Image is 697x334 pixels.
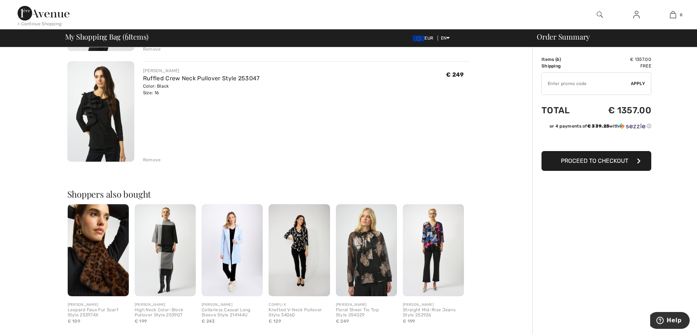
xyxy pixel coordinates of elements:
div: [PERSON_NAME] [403,302,464,308]
img: Straight Mid-Rise Jeans Style 252926 [403,204,464,296]
span: € 199 [403,319,415,324]
img: Leopard Faux Fur Scarf Style 253974X [68,204,129,296]
div: Knotted V-Neck Pullover Style 34060 [269,308,330,318]
iframe: PayPal [542,132,651,148]
span: € 129 [269,319,281,324]
img: Knotted V-Neck Pullover Style 34060 [269,204,330,296]
span: € 109 [68,319,80,324]
div: or 4 payments of€ 339.25withSezzle Click to learn more about Sezzle [542,123,651,132]
td: Shipping [542,63,585,69]
img: 1ère Avenue [18,6,70,21]
div: [PERSON_NAME] [202,302,263,308]
div: Floral Sheer Tie Top Style 254029 [336,308,397,318]
div: Order Summary [528,33,693,40]
div: Remove [143,46,161,52]
img: Sezzle [619,123,645,129]
span: Proceed to Checkout [561,157,628,164]
div: < Continue Shopping [18,21,62,27]
td: € 1357.00 [585,56,651,63]
img: High Neck Color-Block Pullover Style 253907 [135,204,196,296]
img: Floral Sheer Tie Top Style 254029 [336,204,397,296]
button: Proceed to Checkout [542,151,651,171]
div: [PERSON_NAME] [336,302,397,308]
img: search the website [597,10,603,19]
div: [PERSON_NAME] [68,302,129,308]
div: Straight Mid-Rise Jeans Style 252926 [403,308,464,318]
img: Ruffled Crew Neck Pullover Style 253047 [67,61,134,162]
span: Apply [631,80,645,87]
div: Leopard Faux Fur Scarf Style 253974X [68,308,129,318]
span: 6 [557,57,559,62]
div: or 4 payments of with [550,123,651,129]
span: € 199 [135,319,147,324]
span: € 339.25 [587,124,609,129]
div: [PERSON_NAME] [143,67,260,74]
span: 6 [125,31,128,41]
img: Euro [413,36,424,41]
span: € 249 [336,319,349,324]
img: My Bag [670,10,676,19]
a: Sign In [627,10,645,19]
div: Remove [143,157,161,163]
a: 6 [655,10,691,19]
div: High Neck Color-Block Pullover Style 253907 [135,308,196,318]
span: EN [441,36,450,41]
input: Promo code [542,73,631,95]
td: Items ( ) [542,56,585,63]
span: € 249 [446,71,464,78]
span: My Shopping Bag ( Items) [65,33,149,40]
div: Color: Black Size: 16 [143,83,260,96]
img: My Info [633,10,640,19]
span: EUR [413,36,436,41]
td: € 1357.00 [585,98,651,123]
td: Total [542,98,585,123]
span: 6 [680,11,682,18]
div: [PERSON_NAME] [135,302,196,308]
iframe: Opens a widget where you can find more information [650,312,690,330]
span: € 243 [202,319,215,324]
div: Collarless Casual Long Sleeve Style 214144U [202,308,263,318]
img: Collarless Casual Long Sleeve Style 214144U [202,204,263,296]
div: COMPLI K [269,302,330,308]
h2: Shoppers also bought [67,190,470,198]
a: Ruffled Crew Neck Pullover Style 253047 [143,75,260,82]
td: Free [585,63,651,69]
